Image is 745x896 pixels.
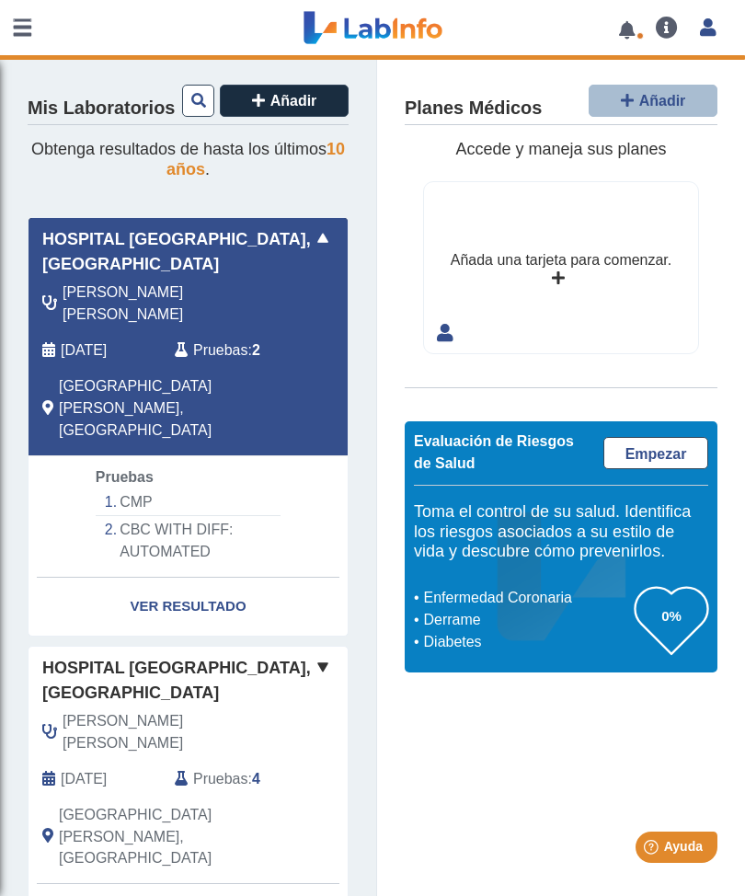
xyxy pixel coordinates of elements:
[96,469,154,485] span: Pruebas
[161,768,293,790] div: :
[166,140,345,178] span: 10 años
[589,85,717,117] button: Añadir
[220,85,349,117] button: Añadir
[270,93,317,109] span: Añadir
[96,516,281,566] li: CBC WITH DIFF: AUTOMATED
[418,631,635,653] li: Diabetes
[31,140,345,178] span: Obtenga resultados de hasta los últimos .
[635,604,708,627] h3: 0%
[625,446,687,462] span: Empezar
[405,98,542,120] h4: Planes Médicos
[42,656,312,706] span: Hospital [GEOGRAPHIC_DATA], [GEOGRAPHIC_DATA]
[639,93,686,109] span: Añadir
[451,249,671,271] div: Añada una tarjeta para comenzar.
[61,768,107,790] span: 2025-09-03
[581,824,725,876] iframe: Help widget launcher
[61,339,107,362] span: 2025-09-20
[29,578,348,636] a: Ver Resultado
[28,98,175,120] h4: Mis Laboratorios
[42,227,312,277] span: Hospital [GEOGRAPHIC_DATA], [GEOGRAPHIC_DATA]
[96,488,281,517] li: CMP
[59,375,280,442] span: San Juan, PR
[414,433,574,471] span: Evaluación de Riesgos de Salud
[252,771,260,787] b: 4
[193,768,247,790] span: Pruebas
[59,804,280,870] span: San Juan, PR
[603,437,708,469] a: Empezar
[63,281,280,326] span: Garcia Ortiz, Rebecca
[63,710,280,754] span: Garcia Ortiz, Rebecca
[455,140,666,158] span: Accede y maneja sus planes
[418,587,635,609] li: Enfermedad Coronaria
[418,609,635,631] li: Derrame
[193,339,247,362] span: Pruebas
[252,342,260,358] b: 2
[161,339,293,362] div: :
[414,502,708,562] h5: Toma el control de su salud. Identifica los riesgos asociados a su estilo de vida y descubre cómo...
